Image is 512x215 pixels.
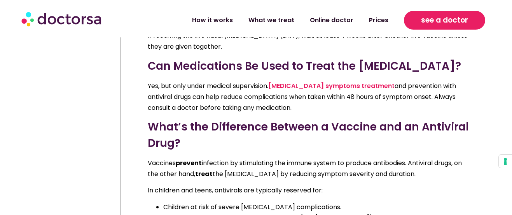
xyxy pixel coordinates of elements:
[361,11,396,29] a: Prices
[241,11,302,29] a: What we treat
[421,14,468,26] span: see a doctor
[176,159,202,167] strong: prevent
[499,155,512,168] button: Your consent preferences for tracking technologies
[148,158,474,180] p: Vaccines infection by stimulating the immune system to produce antibodies. Antiviral drugs, on th...
[163,202,474,213] li: Children at risk of severe [MEDICAL_DATA] complications.
[148,58,474,74] h3: Can Medications Be Used to Treat the [MEDICAL_DATA]?
[148,119,474,152] h3: What’s the Difference Between a Vaccine and an Antiviral Drug?
[302,11,361,29] a: Online doctor
[404,11,485,30] a: see a doctor
[184,11,241,29] a: How it works
[148,185,474,196] p: In children and teens, antivirals are typically reserved for:
[137,11,396,29] nav: Menu
[268,81,395,90] a: [MEDICAL_DATA] symptoms treatment
[148,81,474,113] p: Yes, but only under medical supervision. and prevention with antiviral drugs can help reduce comp...
[148,30,474,52] p: If receiving the live nasal [MEDICAL_DATA] (LAIV), wait at least 4 weeks after another live vacci...
[195,169,213,178] strong: treat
